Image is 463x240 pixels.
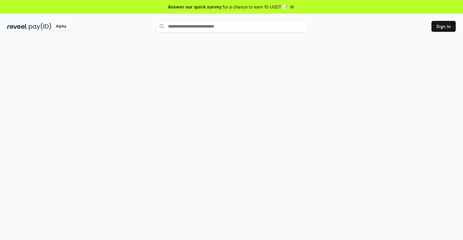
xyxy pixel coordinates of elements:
[168,4,221,10] span: Answer our quick survey
[431,21,456,32] button: Sign In
[7,23,28,30] img: reveel_dark
[223,4,288,10] span: for a chance to earn 10 USDT 📝
[29,23,51,30] img: pay_id
[52,23,69,30] div: Alpha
